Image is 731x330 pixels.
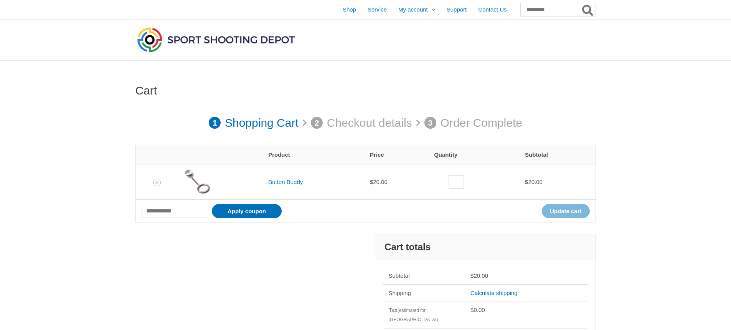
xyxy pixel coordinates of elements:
[135,25,297,54] img: Sport Shooting Depot
[209,112,299,134] a: 1 Shopping Cart
[525,179,528,185] span: $
[470,272,488,279] bdi: 20.00
[383,268,465,285] th: Subtotal
[519,145,595,164] th: Subtotal
[184,169,211,196] img: Button Buddy
[370,179,373,185] span: $
[470,290,518,296] a: Calculate shipping
[262,145,364,164] th: Product
[383,302,465,328] th: Tax
[525,179,543,185] bdi: 20.00
[375,234,596,260] h2: Cart totals
[225,112,299,134] p: Shopping Cart
[327,112,412,134] p: Checkout details
[581,3,596,16] button: Search
[212,204,282,218] button: Apply coupon
[311,112,412,134] a: 2 Checkout details
[268,179,303,185] a: Button Buddy
[364,145,428,164] th: Price
[311,117,323,129] span: 2
[209,117,221,129] span: 1
[449,175,464,189] input: Product quantity
[542,204,590,218] button: Update cart
[153,179,161,186] a: Remove Button Buddy from cart
[135,84,596,98] h1: Cart
[383,284,465,302] th: Shipping
[470,307,485,313] bdi: 0.00
[470,307,474,313] span: $
[389,308,438,322] small: (estimated for [GEOGRAPHIC_DATA])
[470,272,474,279] span: $
[370,179,388,185] bdi: 20.00
[428,145,519,164] th: Quantity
